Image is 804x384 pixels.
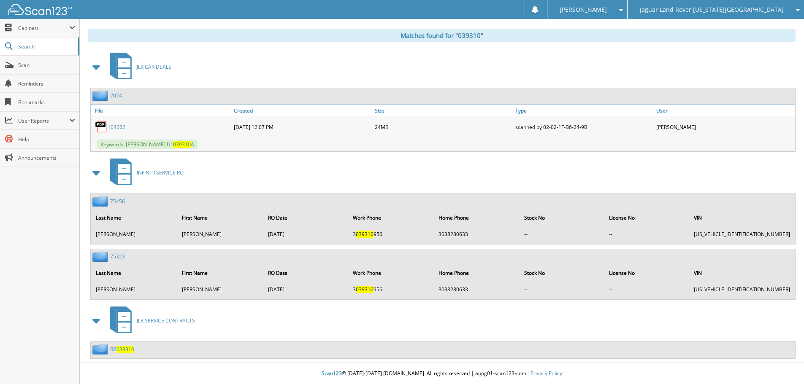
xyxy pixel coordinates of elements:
span: Bookmarks [18,99,75,106]
span: Scan123 [322,370,342,377]
a: Type [513,105,654,116]
th: License No [605,264,689,282]
div: © [DATE]-[DATE] [DOMAIN_NAME]. All rights reserved | appg01-scan123-com | [80,363,804,384]
a: User [654,105,795,116]
a: Created [232,105,373,116]
td: [PERSON_NAME] [178,227,263,241]
td: 3038280633 [434,227,519,241]
th: VIN [690,209,794,226]
span: Help [18,136,75,143]
span: 039310 [173,141,191,148]
th: VIN [690,264,794,282]
span: 039310 [116,346,134,353]
td: 3 956 [349,227,433,241]
td: [PERSON_NAME] [92,282,177,296]
th: License No [605,209,689,226]
td: -- [520,227,604,241]
th: Stock No [520,209,604,226]
th: First Name [178,209,263,226]
a: RB039310 [110,346,134,353]
a: 2024 [110,92,122,99]
span: Reminders [18,80,75,87]
span: Announcements [18,154,75,161]
div: Matches found for "039310" [88,29,796,42]
td: [PERSON_NAME] [92,227,177,241]
span: User Reports [18,117,69,124]
th: Home Phone [434,264,519,282]
img: folder2.png [92,196,110,207]
div: 24MB [373,118,514,135]
img: folder2.png [92,90,110,101]
a: JLR CAR DEALS [105,50,171,83]
iframe: Chat Widget [762,344,804,384]
td: 3 956 [349,282,433,296]
span: 039310 [356,286,374,293]
th: RO Date [264,209,348,226]
a: Privacy Policy [531,370,562,377]
td: [DATE] [264,282,348,296]
a: JLR SERVICE CONTRACTS [105,304,195,337]
div: scanned by 02-02-1F-B6-24-9B [513,118,654,135]
a: Size [373,105,514,116]
div: [DATE] 12:07 PM [232,118,373,135]
td: -- [605,282,689,296]
div: [PERSON_NAME] [654,118,795,135]
td: [PERSON_NAME] [178,282,263,296]
td: [DATE] [264,227,348,241]
span: 039310 [356,231,374,238]
td: [US_VEHICLE_IDENTIFICATION_NUMBER] [690,227,794,241]
th: Stock No [520,264,604,282]
span: Jaguar Land Rover [US_STATE][GEOGRAPHIC_DATA] [640,7,784,12]
img: PDF.png [95,121,108,133]
span: JLR CAR DEALS [137,63,171,70]
td: 3038280633 [434,282,519,296]
img: folder2.png [92,251,110,262]
span: JLR SERVICE CONTRACTS [137,317,195,324]
a: 75456 [110,198,125,205]
span: Scan [18,62,75,69]
th: Work Phone [349,209,433,226]
span: Cabinets [18,24,69,32]
th: RO Date [264,264,348,282]
th: Home Phone [434,209,519,226]
span: Search [18,43,74,50]
td: -- [605,227,689,241]
span: Keywords: [PERSON_NAME] UL A [97,140,198,149]
th: Last Name [92,209,177,226]
th: First Name [178,264,263,282]
a: 75323 [110,253,125,260]
a: INFINITI SERVICE RO [105,156,184,189]
a: 104262 [108,124,125,131]
span: [PERSON_NAME] [560,7,607,12]
td: [US_VEHICLE_IDENTIFICATION_NUMBER] [690,282,794,296]
td: -- [520,282,604,296]
span: INFINITI SERVICE RO [137,169,184,176]
th: Last Name [92,264,177,282]
th: Work Phone [349,264,433,282]
a: File [91,105,232,116]
img: folder2.png [92,344,110,354]
img: scan123-logo-white.svg [8,4,72,15]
